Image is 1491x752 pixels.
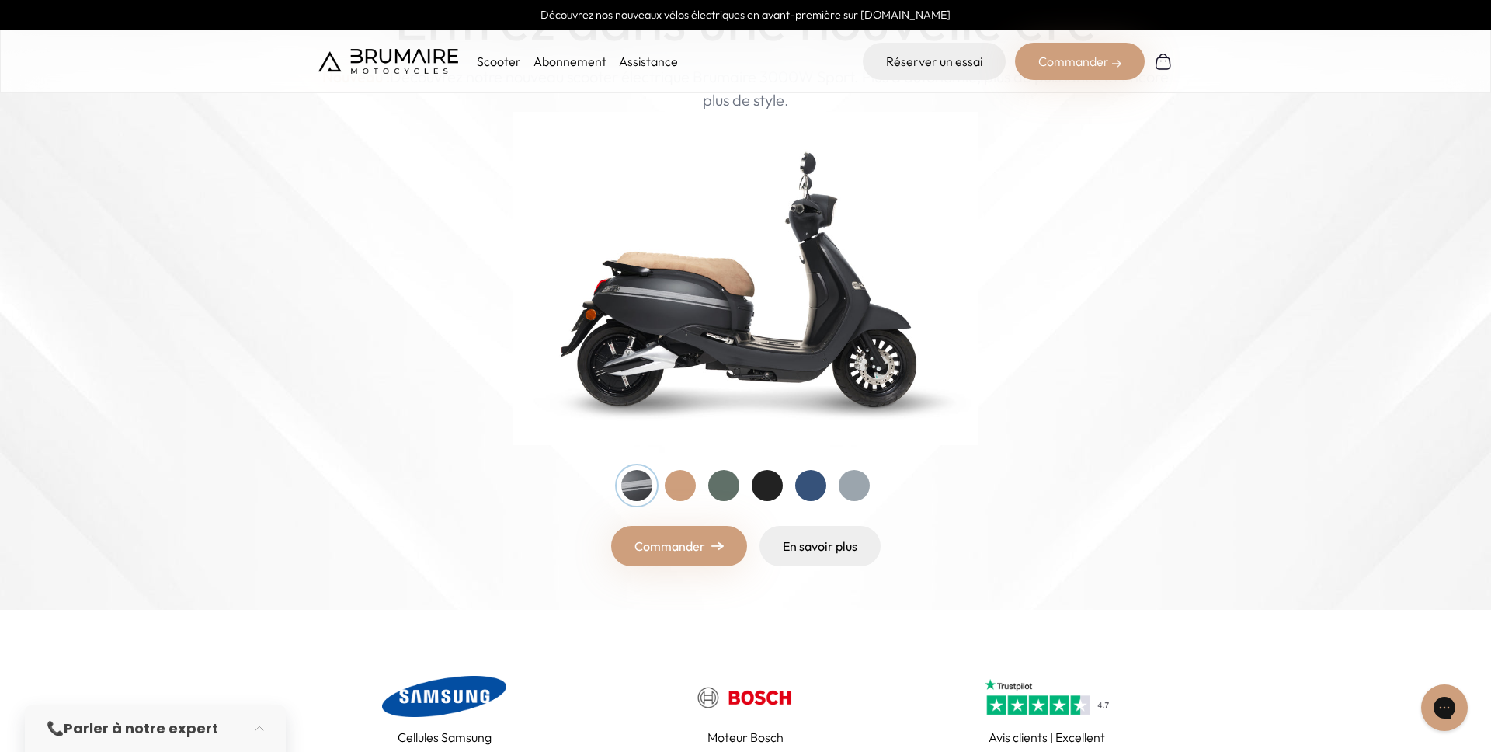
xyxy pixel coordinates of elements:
img: Brumaire Motocycles [318,49,458,74]
a: Abonnement [533,54,606,69]
a: En savoir plus [759,526,881,566]
a: Assistance [619,54,678,69]
iframe: Gorgias live chat messenger [1413,679,1475,736]
p: Scooter [477,52,521,71]
a: Réserver un essai [863,43,1006,80]
img: Panier [1154,52,1173,71]
a: Commander [611,526,747,566]
img: right-arrow.png [711,541,724,551]
div: Commander [1015,43,1145,80]
p: Moteur Bosch [707,728,784,747]
a: Cellules Samsung [318,672,570,747]
p: Avis clients | Excellent [989,728,1105,747]
img: right-arrow-2.png [1112,59,1121,68]
p: Cellules Samsung [398,728,492,747]
a: Moteur Bosch [620,672,871,747]
a: Avis clients | Excellent [921,672,1173,747]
